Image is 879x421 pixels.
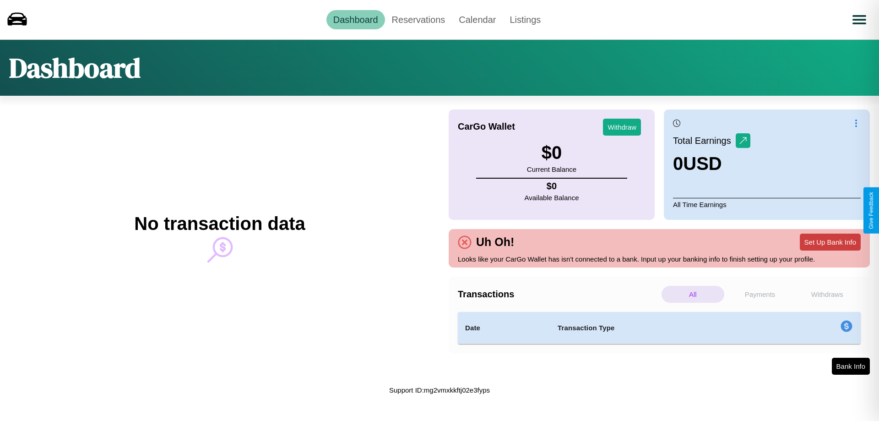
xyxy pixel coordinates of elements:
h3: $ 0 [527,142,576,163]
p: Current Balance [527,163,576,175]
div: Give Feedback [868,192,874,229]
p: Available Balance [525,191,579,204]
p: Payments [729,286,792,303]
a: Calendar [452,10,503,29]
p: All Time Earnings [673,198,861,211]
h4: CarGo Wallet [458,121,515,132]
table: simple table [458,312,861,344]
button: Bank Info [832,358,870,375]
h4: Transactions [458,289,659,300]
h1: Dashboard [9,49,141,87]
p: Looks like your CarGo Wallet has isn't connected to a bank. Input up your banking info to finish ... [458,253,861,265]
h4: Uh Oh! [472,235,519,249]
a: Listings [503,10,548,29]
button: Open menu [846,7,872,33]
h4: $ 0 [525,181,579,191]
h4: Transaction Type [558,323,765,334]
h3: 0 USD [673,153,750,174]
p: Total Earnings [673,132,736,149]
button: Set Up Bank Info [800,234,861,251]
a: Reservations [385,10,452,29]
p: All [662,286,724,303]
p: Withdraws [796,286,858,303]
p: Support ID: mg2vmxkkftj02e3fyps [389,384,490,396]
h2: No transaction data [134,213,305,234]
button: Withdraw [603,119,641,136]
h4: Date [465,323,543,334]
a: Dashboard [326,10,385,29]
